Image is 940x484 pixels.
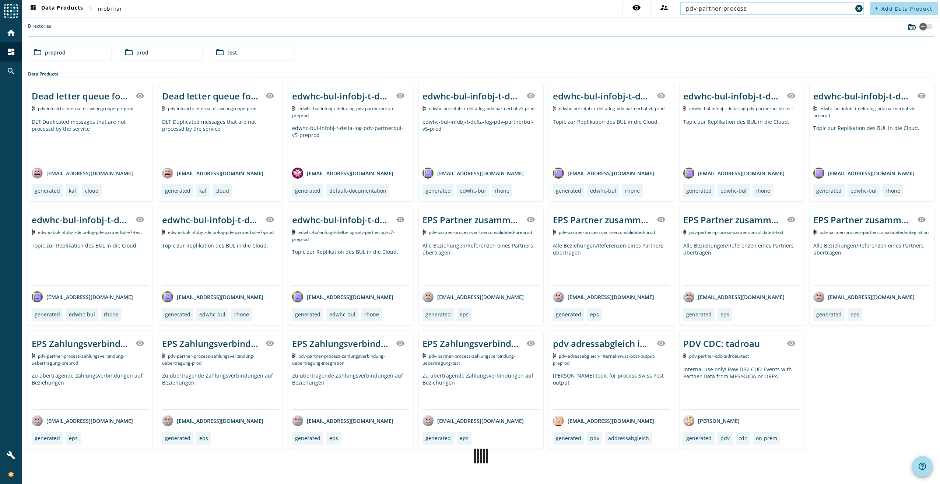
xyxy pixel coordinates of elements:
img: avatar [292,291,303,302]
span: Kafka Topic: pdv-infosicht-internal-dlt-wohngruppe-prod [168,105,256,112]
span: Kafka Topic: edwhc-bul-infobj-t-delta-log-pdv-partnerbul-v5-preprod [292,105,394,119]
div: rhone [104,311,119,318]
span: Kafka Topic: pdv-partner-process-zahlungsverbindung-uebertragung-integration [292,353,385,366]
span: Kafka Topic: pdv-partner-process-zahlungsverbindung-uebertragung-preprod [32,353,124,366]
img: Kafka Topic: pdv-adressabgleich-internal-swiss-post-output-preprod [553,353,556,358]
div: edwhc-bul [69,311,95,318]
div: [EMAIL_ADDRESS][DOMAIN_NAME] [292,415,393,426]
img: Kafka Topic: pdv-partner-process-zahlungsverbindung-uebertragung-prod [162,353,165,358]
div: Internal use only! Raw DB2 CUD-Events with Partner-Data from MPS/KUDA or ORPA [683,366,800,409]
mat-icon: dashboard [7,48,15,56]
img: avatar [813,168,824,179]
mat-icon: visibility [787,339,796,348]
div: Alle Beziehungen/Referenzen eines Partners übertragen [813,242,930,285]
img: avatar [162,291,173,302]
div: eps [850,311,859,318]
div: [EMAIL_ADDRESS][DOMAIN_NAME] [162,415,263,426]
img: Kafka Topic: pdv-partner-process-partnerconsolidated-prod [553,229,556,235]
input: Search (% or * for wildcards) [686,4,852,13]
img: avatar [422,291,434,302]
div: EPS Partner zusammengelegt [553,214,652,226]
mat-icon: visibility [526,91,535,100]
span: prod [136,49,148,56]
img: Kafka Topic: edwhc-bul-infobj-t-delta-log-pdv-partnerbul-v5-preprod [292,106,295,111]
img: Kafka Topic: edwhc-bul-infobj-t-delta-log-pdv-partnerbul-v7-test [32,229,35,235]
span: Kafka Topic: pdv-partner-process-partnerconsolidated-preprod [429,229,532,235]
img: Kafka Topic: pdv-infosicht-internal-dlt-wohngruppe-preprod [32,106,35,111]
mat-icon: help_outline [918,462,927,471]
div: Data Products [28,71,934,77]
div: [EMAIL_ADDRESS][DOMAIN_NAME] [32,415,133,426]
div: PDV CDC: tadroau [683,337,760,350]
img: Kafka Topic: pdv-infosicht-internal-dlt-wohngruppe-prod [162,106,165,111]
div: [EMAIL_ADDRESS][DOMAIN_NAME] [553,415,654,426]
div: [EMAIL_ADDRESS][DOMAIN_NAME] [162,168,263,179]
mat-icon: supervisor_account [660,3,669,12]
mat-icon: visibility [396,215,405,224]
mat-icon: dashboard [29,4,38,13]
div: EPS Partner zusammengelegt [683,214,783,226]
mat-icon: folder_open [33,48,42,57]
mat-icon: cancel [855,4,863,13]
img: spoud-logo.svg [4,4,18,18]
div: [EMAIL_ADDRESS][DOMAIN_NAME] [292,291,393,302]
div: on-prem [756,435,777,442]
div: eps [329,435,338,442]
img: avatar [683,168,694,179]
img: avatar [553,291,564,302]
div: [EMAIL_ADDRESS][DOMAIN_NAME] [292,168,393,179]
div: rhone [885,187,900,194]
img: Kafka Topic: edwhc-bul-infobj-t-delta-log-pdv-partnerbul-v6-test [683,106,687,111]
div: Topic zur Replikation des BUL in die Cloud. [683,118,800,162]
div: pdv [720,435,730,442]
span: Kafka Topic: pdv-infosicht-internal-dlt-wohngruppe-preprod [38,105,133,112]
span: Kafka Topic: edwhc-bul-infobj-t-delta-log-pdv-partnerbul-v5-prod [429,105,534,112]
img: Kafka Topic: edwhc-bul-infobj-t-delta-log-pdv-partnerbul-v6-prod [553,106,556,111]
span: Kafka Topic: pdv-partner-process-partnerconsolidated-integration [820,229,929,235]
div: Topic zur Replikation des BUL in die Cloud. [292,248,409,285]
span: Kafka Topic: edwhc-bul-infobj-t-delta-log-pdv-partnerbul-v6-preprod [813,105,916,119]
mat-icon: visibility [396,91,405,100]
div: edwhc-bul-infobj-t-delta-log-pdv-partnerbul-v7-_stage_ [162,214,262,226]
div: edwhc-bul-infobj-t-delta-log-pdv-partnerbul-v6-_stage_ [553,90,652,102]
div: edwhc-bul-infobj-t-delta-log-pdv-partnerbul-v5-preprod [292,124,409,162]
mat-icon: visibility [526,215,535,224]
div: EPS Zahlungsverbindung Übertragung [32,337,131,350]
mat-icon: home [7,28,15,37]
div: EPS Partner zusammengelegt [813,214,913,226]
div: kaf [199,187,207,194]
mat-icon: visibility [917,215,926,224]
mat-icon: add [874,6,878,10]
div: generated [425,311,451,318]
div: edwhc-bul-infobj-t-delta-log-pdv-partnerbul-v6-_stage_ [683,90,783,102]
div: [PERSON_NAME] [683,415,740,426]
div: eps [199,435,208,442]
img: avatar [32,415,43,426]
div: edwhc-bul-infobj-t-delta-log-pdv-partnerbul-v5-_stage_ [422,90,522,102]
img: Kafka Topic: edwhc-bul-infobj-t-delta-log-pdv-partnerbul-v5-prod [422,106,426,111]
div: DLT Duplicated messages that are not processd by the service [32,118,149,162]
div: Topic zur Replikation des BUL in die Cloud. [32,242,149,285]
mat-icon: visibility [266,339,274,348]
div: addressabgleich [608,435,649,442]
div: generated [295,435,320,442]
span: preprod [45,49,66,56]
mat-icon: chevron_right [86,4,95,13]
div: [EMAIL_ADDRESS][DOMAIN_NAME] [553,168,654,179]
label: Directories [28,23,51,36]
mat-icon: visibility [266,215,274,224]
div: [EMAIL_ADDRESS][DOMAIN_NAME] [683,168,785,179]
div: generated [556,187,581,194]
img: Kafka Topic: edwhc-bul-infobj-t-delta-log-pdv-partnerbul-v7-prod [162,229,165,235]
mat-icon: visibility [136,215,144,224]
div: edwhc-bul [850,187,877,194]
span: Kafka Topic: pdv-partner-process-partnerconsolidated-prod [559,229,655,235]
div: [EMAIL_ADDRESS][DOMAIN_NAME] [32,168,133,179]
div: edwhc-bul-infobj-t-delta-log-pdv-partnerbul-v6-_stage_ [813,90,913,102]
mat-icon: visibility [136,339,144,348]
span: Kafka Topic: edwhc-bul-infobj-t-delta-log-pdv-partnerbul-v7-prod [168,229,274,235]
div: edwhc-bul [720,187,747,194]
img: avatar [292,415,303,426]
div: rhone [364,311,379,318]
div: generated [35,311,60,318]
